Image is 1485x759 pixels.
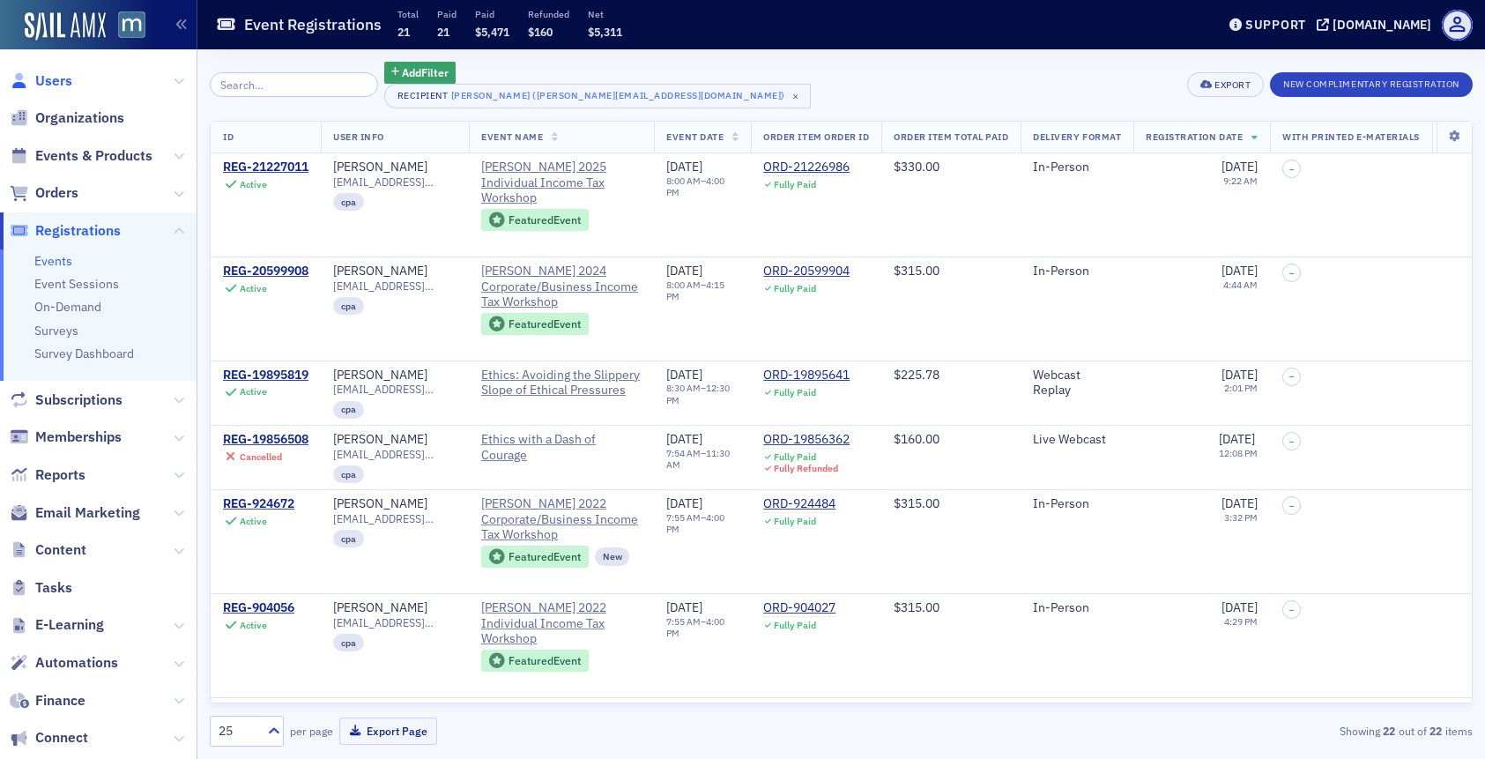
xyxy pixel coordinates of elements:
[666,175,701,187] time: 8:00 AM
[35,691,85,711] span: Finance
[333,193,364,211] div: cpa
[509,319,581,329] div: Featured Event
[894,495,939,511] span: $315.00
[35,71,72,91] span: Users
[333,279,457,293] span: [EMAIL_ADDRESS][DOMAIN_NAME]
[34,276,119,292] a: Event Sessions
[666,599,702,615] span: [DATE]
[10,653,118,673] a: Automations
[481,496,642,543] a: [PERSON_NAME] 2022 Corporate/Business Income Tax Workshop
[451,86,785,104] div: [PERSON_NAME] ([PERSON_NAME][EMAIL_ADDRESS][DOMAIN_NAME])
[333,448,457,461] span: [EMAIL_ADDRESS][DOMAIN_NAME]
[333,368,427,383] div: [PERSON_NAME]
[1033,432,1121,448] div: Live Webcast
[333,465,364,483] div: cpa
[763,130,869,143] span: Order Item Order ID
[666,615,724,639] time: 4:00 PM
[333,160,427,175] a: [PERSON_NAME]
[1033,496,1121,512] div: In-Person
[1033,130,1121,143] span: Delivery Format
[1221,263,1258,279] span: [DATE]
[240,386,267,398] div: Active
[10,578,72,598] a: Tasks
[1221,599,1258,615] span: [DATE]
[481,130,543,143] span: Event Name
[666,615,701,628] time: 7:55 AM
[1289,268,1295,279] span: –
[118,11,145,39] img: SailAMX
[528,25,553,39] span: $160
[10,108,124,128] a: Organizations
[481,600,642,647] span: Don Farmer’s 2022 Individual Income Tax Workshop
[333,616,457,629] span: [EMAIL_ADDRESS][DOMAIN_NAME]
[1289,164,1295,175] span: –
[240,283,267,294] div: Active
[25,12,106,41] a: SailAMX
[10,221,121,241] a: Registrations
[774,179,816,190] div: Fully Paid
[475,8,509,20] p: Paid
[333,496,427,512] div: [PERSON_NAME]
[1221,159,1258,175] span: [DATE]
[333,530,364,547] div: cpa
[437,8,457,20] p: Paid
[666,279,739,302] div: –
[481,264,642,310] a: [PERSON_NAME] 2024 Corporate/Business Income Tax Workshop
[1270,75,1473,91] a: New Complimentary Registration
[35,221,121,241] span: Registrations
[1219,431,1255,447] span: [DATE]
[1442,10,1473,41] span: Profile
[588,8,622,20] p: Net
[763,496,835,512] a: ORD-924484
[1221,495,1258,511] span: [DATE]
[666,175,739,198] div: –
[223,432,308,448] div: REG-19856508
[339,718,437,745] button: Export Page
[240,620,267,631] div: Active
[481,368,642,398] span: Ethics: Avoiding the Slippery Slope of Ethical Pressures
[1219,447,1258,459] time: 12:08 PM
[481,160,642,206] a: [PERSON_NAME] 2025 Individual Income Tax Workshop
[1427,723,1445,739] strong: 22
[35,428,122,447] span: Memberships
[35,540,86,560] span: Content
[106,11,145,41] a: View Homepage
[1033,368,1121,398] div: Webcast Replay
[35,183,78,203] span: Orders
[333,264,427,279] div: [PERSON_NAME]
[1223,279,1258,291] time: 4:44 AM
[894,599,939,615] span: $315.00
[10,428,122,447] a: Memberships
[481,432,642,463] a: Ethics with a Dash of Courage
[10,71,72,91] a: Users
[1224,615,1258,628] time: 4:29 PM
[384,62,457,84] button: AddFilter
[34,299,101,315] a: On-Demand
[666,263,702,279] span: [DATE]
[10,691,85,711] a: Finance
[788,88,804,104] span: ×
[774,283,816,294] div: Fully Paid
[1245,17,1306,33] div: Support
[1214,80,1251,90] div: Export
[666,175,724,198] time: 4:00 PM
[774,620,816,631] div: Fully Paid
[10,146,152,166] a: Events & Products
[1221,367,1258,383] span: [DATE]
[1224,382,1258,394] time: 2:01 PM
[763,160,850,175] a: ORD-21226986
[397,90,449,101] div: Recipient
[763,600,835,616] a: ORD-904027
[333,383,457,396] span: [EMAIL_ADDRESS][DOMAIN_NAME]
[1282,130,1420,143] span: With Printed E-Materials
[34,346,134,361] a: Survey Dashboard
[223,368,308,383] a: REG-19895819
[223,496,294,512] div: REG-924672
[437,25,449,39] span: 21
[223,600,294,616] div: REG-904056
[35,728,88,748] span: Connect
[290,723,333,739] label: per page
[894,263,939,279] span: $315.00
